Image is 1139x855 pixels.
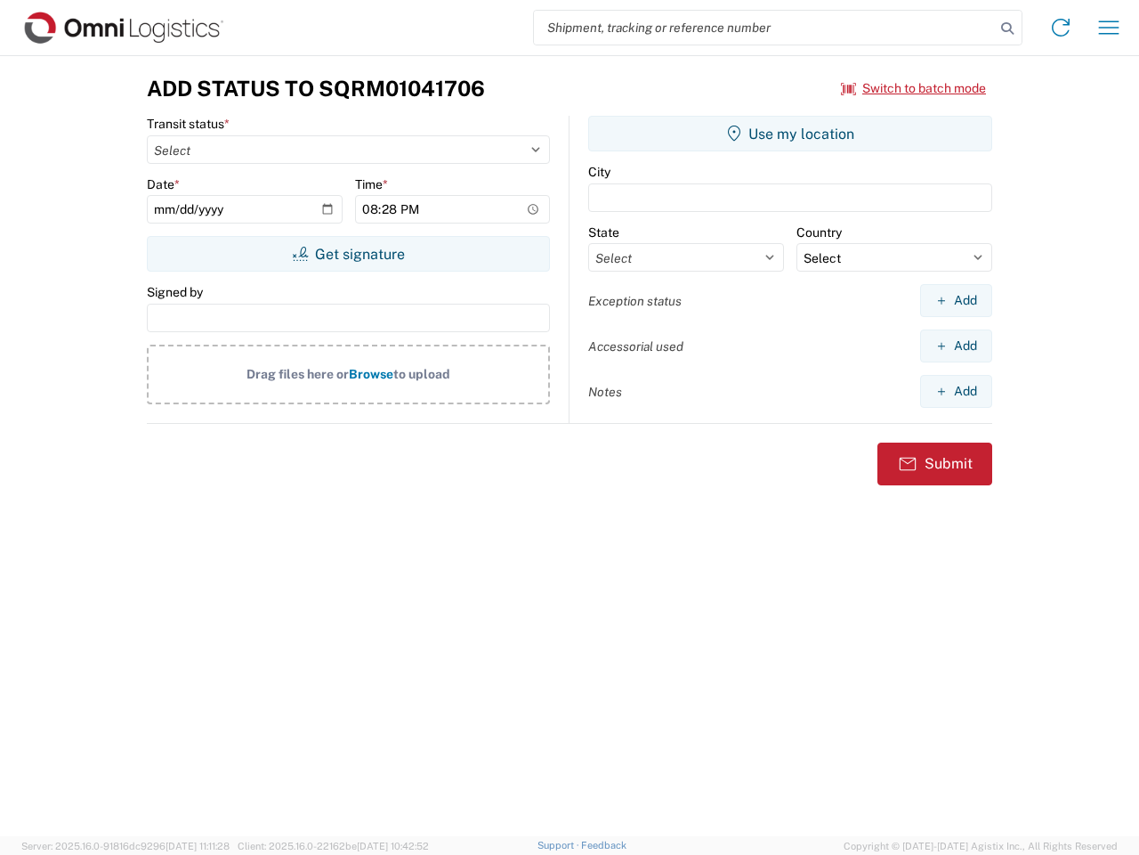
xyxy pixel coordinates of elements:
label: Transit status [147,116,230,132]
label: Accessorial used [588,338,683,354]
label: State [588,224,619,240]
button: Add [920,330,992,362]
label: Time [355,176,388,192]
span: Drag files here or [246,367,349,381]
a: Support [537,840,582,851]
label: City [588,164,610,180]
span: Copyright © [DATE]-[DATE] Agistix Inc., All Rights Reserved [844,838,1118,854]
span: [DATE] 10:42:52 [357,841,429,851]
label: Notes [588,384,622,400]
span: Client: 2025.16.0-22162be [238,841,429,851]
label: Exception status [588,293,682,309]
span: [DATE] 11:11:28 [166,841,230,851]
a: Feedback [581,840,626,851]
h3: Add Status to SQRM01041706 [147,76,485,102]
label: Signed by [147,284,203,300]
span: Server: 2025.16.0-91816dc9296 [21,841,230,851]
input: Shipment, tracking or reference number [534,11,995,45]
button: Add [920,375,992,408]
button: Add [920,284,992,317]
button: Submit [877,443,992,485]
button: Switch to batch mode [841,74,986,103]
button: Get signature [147,236,550,272]
span: to upload [393,367,450,381]
label: Country [796,224,842,240]
span: Browse [349,367,393,381]
button: Use my location [588,116,992,151]
label: Date [147,176,180,192]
